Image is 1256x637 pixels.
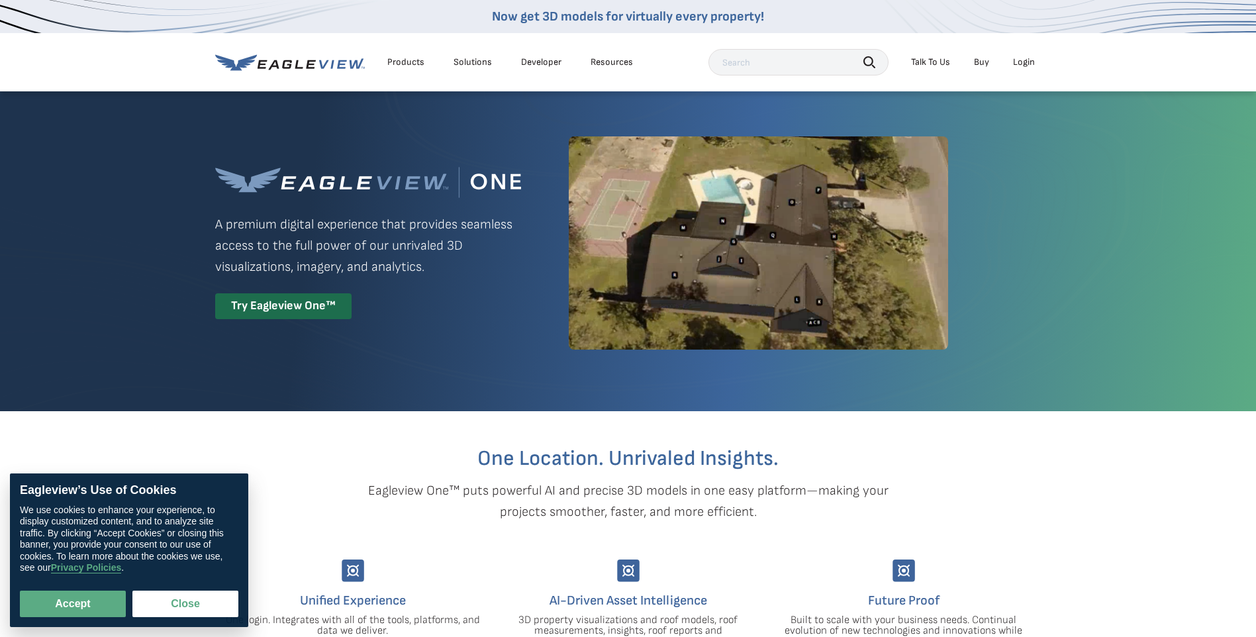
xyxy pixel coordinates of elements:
[911,56,950,68] div: Talk To Us
[501,590,756,611] h4: AI-Driven Asset Intelligence
[1013,56,1035,68] div: Login
[20,591,126,617] button: Accept
[591,56,633,68] div: Resources
[215,293,352,319] div: Try Eagleview One™
[225,590,481,611] h4: Unified Experience
[215,214,521,277] p: A premium digital experience that provides seamless access to the full power of our unrivaled 3D ...
[215,167,521,198] img: Eagleview One™
[132,591,238,617] button: Close
[974,56,989,68] a: Buy
[342,560,364,582] img: Group-9744.svg
[225,615,481,636] p: One login. Integrates with all of the tools, platforms, and data we deliver.
[20,505,238,574] div: We use cookies to enhance your experience, to display customized content, and to analyze site tra...
[454,56,492,68] div: Solutions
[708,49,889,75] input: Search
[387,56,424,68] div: Products
[521,56,561,68] a: Developer
[492,9,764,24] a: Now get 3D models for virtually every property!
[225,448,1032,469] h2: One Location. Unrivaled Insights.
[51,563,122,574] a: Privacy Policies
[893,560,915,582] img: Group-9744.svg
[776,590,1032,611] h4: Future Proof
[345,480,912,522] p: Eagleview One™ puts powerful AI and precise 3D models in one easy platform—making your projects s...
[617,560,640,582] img: Group-9744.svg
[20,483,238,498] div: Eagleview’s Use of Cookies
